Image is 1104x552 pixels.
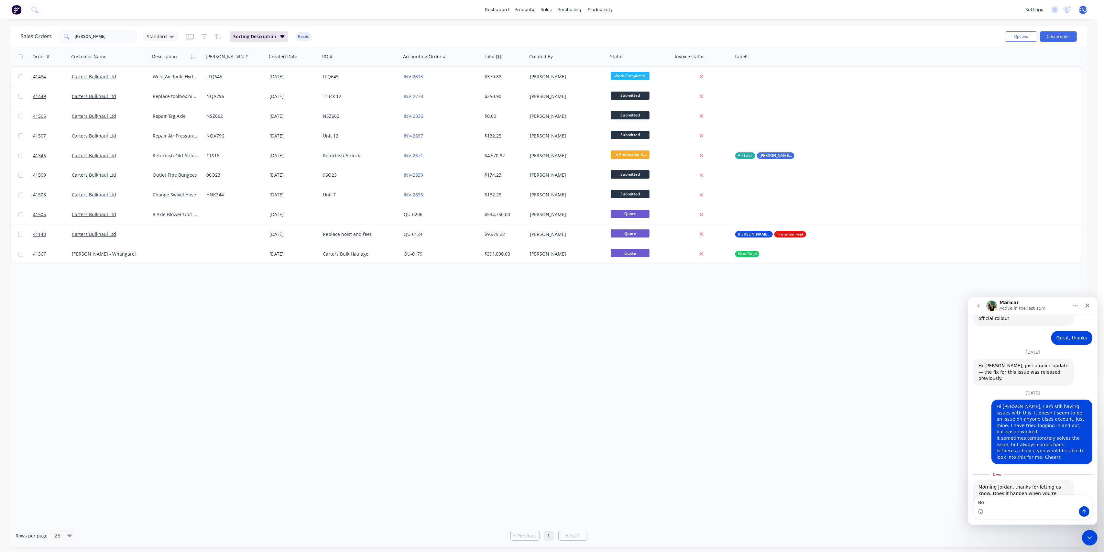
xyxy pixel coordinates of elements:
[153,211,199,218] div: 8 Axle Blower Unit Build on Merc 3258 4x2
[72,152,116,159] a: Carters Bulkhaul Ltd
[735,231,806,237] button: [PERSON_NAME] # B249WTrunnion Feet
[537,5,555,15] div: sales
[555,5,585,15] div: purchasing
[323,172,395,178] div: 96Q23
[1068,7,1099,13] span: [PERSON_NAME]
[611,131,650,139] span: Submitted
[735,53,749,60] div: Labels
[675,53,705,60] div: Invoice status
[529,53,553,60] div: Created By
[72,113,116,119] a: Carters Bulkhaul Ltd
[236,53,248,60] div: VIN #
[777,231,803,237] span: Trunnion Feet
[530,251,602,257] div: [PERSON_NAME]
[611,72,650,80] span: Work Completed
[72,192,116,198] a: Carters Bulkhaul Ltd
[72,73,116,80] a: Carters Bulkhaul Ltd
[485,211,523,218] div: $534,750.00
[153,73,199,80] div: Weld Air Tank. Hydraulic lines wore tank to leak. Moved tank over Replaced coupling on hose with ...
[72,93,116,99] a: Carters Bulkhaul Ltd
[530,152,602,159] div: [PERSON_NAME]
[33,205,72,224] a: 41505
[1005,31,1037,42] button: Options
[1022,5,1046,15] div: settings
[404,172,423,178] a: INV-2839
[485,133,523,139] div: $132.25
[153,113,199,119] div: Repair Tag Axle
[323,231,395,237] div: Replace hoist and feet
[610,53,624,60] div: Status
[404,251,422,257] a: QU-0179
[206,133,231,139] div: NQA796
[152,53,177,60] div: Description
[404,192,423,198] a: INV-2838
[269,53,297,60] div: Created Date
[611,111,650,119] span: Submitted
[485,231,523,237] div: $9,979.22
[269,231,318,237] div: [DATE]
[735,251,759,257] button: New Build
[33,87,72,106] a: 41449
[760,152,792,159] span: [PERSON_NAME] # 1IS16
[738,152,753,159] span: Air Lock
[530,113,602,119] div: [PERSON_NAME]
[72,251,136,257] a: [PERSON_NAME] - Whangarei
[611,190,650,198] span: Submitted
[482,5,512,15] a: dashboard
[530,231,602,237] div: [PERSON_NAME]
[611,210,650,218] span: Quote
[485,192,523,198] div: $132.25
[269,251,318,257] div: [DATE]
[269,133,318,139] div: [DATE]
[323,113,395,119] div: NSZ662
[33,67,72,86] a: 41484
[1082,530,1098,546] iframe: Intercom live chat
[404,73,423,80] a: INV-2815
[33,73,46,80] span: 41484
[485,152,523,159] div: $4,570.32
[323,73,395,80] div: LFQ645
[153,152,199,159] div: Refurbish Old Airlock
[269,192,318,198] div: [DATE]
[269,211,318,218] div: [DATE]
[323,93,395,100] div: Truck 12
[5,183,106,223] div: Morning Jordan, thanks for letting us know. Does it happen when you're editing or entering detail...
[269,172,318,178] div: [DATE]
[508,531,590,541] ul: Pagination
[5,183,124,237] div: Maricar says…
[71,53,106,60] div: Customer Name
[33,152,46,159] span: 41346
[323,192,395,198] div: Unit 7
[33,244,72,264] a: 41367
[206,53,245,60] div: [PERSON_NAME]#
[585,5,616,15] div: productivity
[111,209,121,220] button: Send a message…
[5,198,124,209] textarea: Message…
[72,133,116,139] a: Carters Bulkhaul Ltd
[1040,31,1077,42] button: Create order
[153,93,199,100] div: Replace toolbox hinges
[485,73,523,80] div: $370.88
[512,5,537,15] div: products
[322,53,333,60] div: PO #
[530,172,602,178] div: [PERSON_NAME]
[611,150,650,159] span: In Production R...
[153,172,199,178] div: Outlet Pipe Bungees
[153,192,199,198] div: Change Swivel Hose
[12,5,21,15] img: Factory
[611,229,650,237] span: Quote
[404,152,423,159] a: INV-2671
[404,231,422,237] a: QU-0124
[33,165,72,185] a: 41509
[530,211,602,218] div: [PERSON_NAME]
[33,251,46,257] span: 41367
[530,133,602,139] div: [PERSON_NAME]
[33,185,72,204] a: 41508
[404,133,423,139] a: INV-2837
[269,73,318,80] div: [DATE]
